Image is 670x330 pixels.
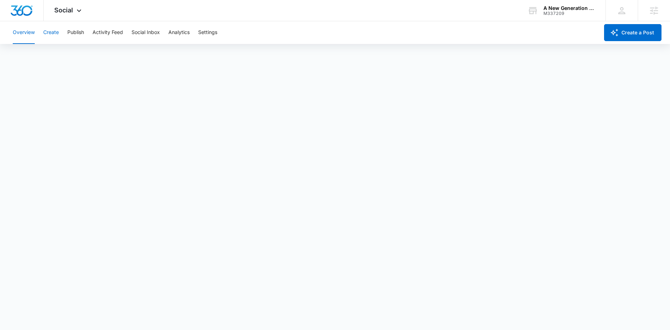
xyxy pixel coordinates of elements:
[43,21,59,44] button: Create
[198,21,217,44] button: Settings
[132,21,160,44] button: Social Inbox
[543,5,595,11] div: account name
[168,21,190,44] button: Analytics
[93,21,123,44] button: Activity Feed
[67,21,84,44] button: Publish
[54,6,73,14] span: Social
[604,24,661,41] button: Create a Post
[543,11,595,16] div: account id
[13,21,35,44] button: Overview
